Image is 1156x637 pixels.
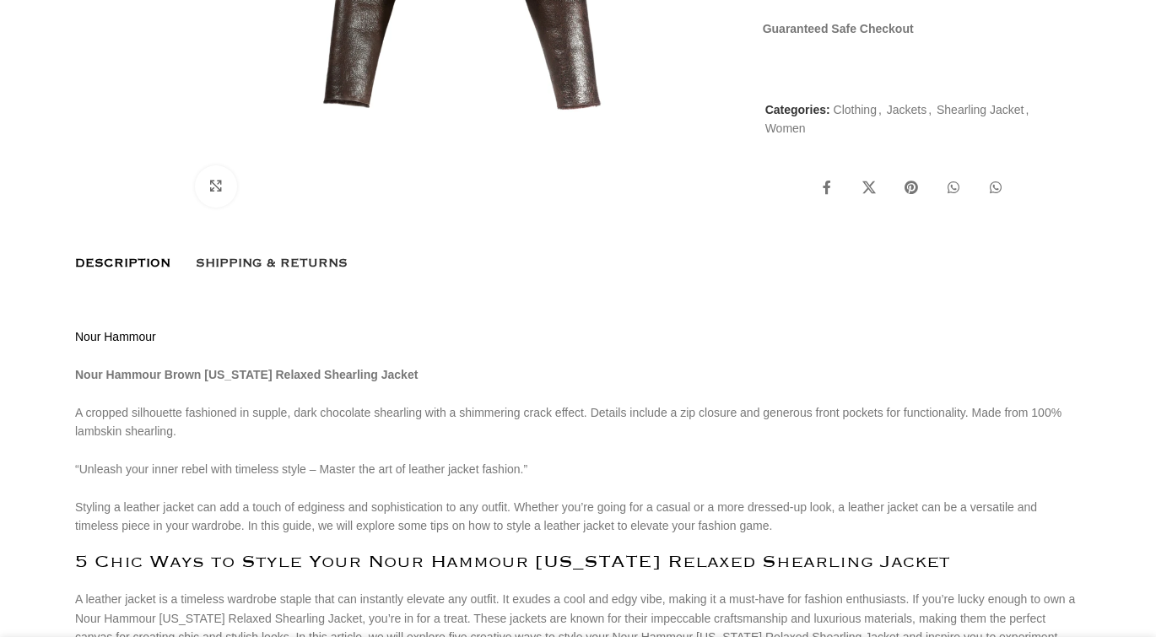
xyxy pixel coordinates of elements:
a: Shipping & Returns [196,246,348,281]
a: WhatsApp social link [937,171,970,205]
span: , [928,100,932,119]
a: Shearling Jacket [937,103,1024,116]
strong: Guaranteed Safe Checkout [763,22,914,35]
a: Clothing [834,103,877,116]
a: Facebook social link [810,171,844,205]
a: Pinterest social link [894,171,928,205]
strong: Nour Hammour Brown [US_STATE] Relaxed Shearling Jacket [75,368,418,381]
span: , [878,100,882,119]
a: Nour Hammour [75,330,156,343]
a: WhatsApp social link [979,171,1013,205]
span: Categories: [765,103,830,116]
span: Shipping & Returns [196,254,348,273]
a: Women [765,121,806,135]
span: , [1026,100,1029,119]
img: Nour Hammour Relaxed Shearling Jacket 4 3 scaled24305 nobg [71,89,174,187]
img: guaranteed-safe-checkout-bordered.j [763,47,1056,71]
a: Jackets [887,103,926,116]
h2: 5 Chic Ways to Style Your Nour Hammour [US_STATE] Relaxed Shearling Jacket [75,552,1081,573]
a: Description [75,246,170,281]
a: X social link [852,171,886,205]
span: Description [75,254,170,273]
